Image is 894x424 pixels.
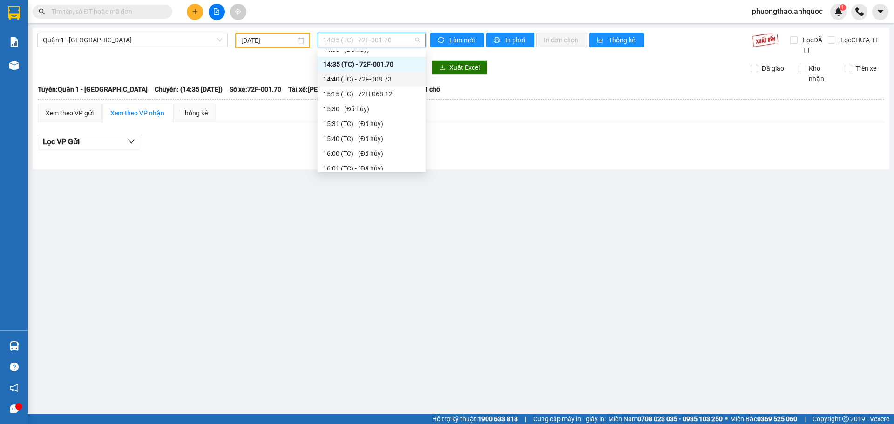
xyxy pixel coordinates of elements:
[10,384,19,392] span: notification
[110,108,164,118] div: Xem theo VP nhận
[38,86,148,93] b: Tuyến: Quận 1 - [GEOGRAPHIC_DATA]
[494,37,501,44] span: printer
[872,4,888,20] button: caret-down
[323,74,420,84] div: 14:40 (TC) - 72F-008.73
[430,33,484,47] button: syncLàm mới
[209,4,225,20] button: file-add
[478,415,518,423] strong: 1900 633 818
[486,33,534,47] button: printerIn phơi
[758,63,788,74] span: Đã giao
[323,119,420,129] div: 15:31 (TC) - (Đã hủy)
[609,35,637,45] span: Thống kê
[323,163,420,174] div: 16:01 (TC) - (Đã hủy)
[730,414,797,424] span: Miền Bắc
[757,415,797,423] strong: 0369 525 060
[725,417,728,421] span: ⚪️
[597,37,605,44] span: bar-chart
[840,4,846,11] sup: 1
[288,84,358,94] span: Tài xế: [PERSON_NAME]
[192,8,198,15] span: plus
[323,89,420,99] div: 15:15 (TC) - 72H-068.12
[834,7,843,16] img: icon-new-feature
[637,415,723,423] strong: 0708 023 035 - 0935 103 250
[608,414,723,424] span: Miền Nam
[855,7,864,16] img: phone-icon
[837,35,880,45] span: Lọc CHƯA TT
[842,416,849,422] span: copyright
[43,136,80,148] span: Lọc VP Gửi
[876,7,885,16] span: caret-down
[589,33,644,47] button: bar-chartThống kê
[432,414,518,424] span: Hỗ trợ kỹ thuật:
[46,108,94,118] div: Xem theo VP gửi
[235,8,241,15] span: aim
[536,33,587,47] button: In đơn chọn
[230,4,246,20] button: aim
[51,7,161,17] input: Tìm tên, số ĐT hoặc mã đơn
[9,341,19,351] img: warehouse-icon
[805,63,838,84] span: Kho nhận
[432,60,487,75] button: downloadXuất Excel
[10,363,19,371] span: question-circle
[241,35,296,46] input: 14/08/2025
[43,33,222,47] span: Quận 1 - Vũng Tàu
[323,33,420,47] span: 14:35 (TC) - 72F-001.70
[128,138,135,145] span: down
[9,61,19,70] img: warehouse-icon
[525,414,526,424] span: |
[181,108,208,118] div: Thống kê
[10,404,19,413] span: message
[9,37,19,47] img: solution-icon
[8,6,20,20] img: logo-vxr
[38,135,140,149] button: Lọc VP Gửi
[323,134,420,144] div: 15:40 (TC) - (Đã hủy)
[505,35,527,45] span: In phơi
[533,414,606,424] span: Cung cấp máy in - giấy in:
[187,4,203,20] button: plus
[852,63,880,74] span: Trên xe
[230,84,281,94] span: Số xe: 72F-001.70
[841,4,844,11] span: 1
[323,59,420,69] div: 14:35 (TC) - 72F-001.70
[752,33,779,47] img: 9k=
[438,37,446,44] span: sync
[799,35,828,55] span: Lọc ĐÃ TT
[745,6,830,17] span: phuongthao.anhquoc
[213,8,220,15] span: file-add
[323,148,420,159] div: 16:00 (TC) - (Đã hủy)
[323,104,420,114] div: 15:30 - (Đã hủy)
[804,414,806,424] span: |
[39,8,45,15] span: search
[449,35,476,45] span: Làm mới
[155,84,223,94] span: Chuyến: (14:35 [DATE])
